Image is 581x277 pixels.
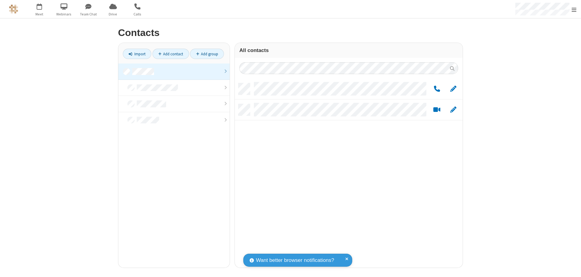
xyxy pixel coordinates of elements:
button: Edit [447,85,459,93]
div: grid [235,79,463,268]
span: Meet [28,11,51,17]
h3: All contacts [239,47,458,53]
h2: Contacts [118,28,463,38]
a: Import [123,49,151,59]
span: Team Chat [77,11,100,17]
button: Edit [447,106,459,114]
img: QA Selenium DO NOT DELETE OR CHANGE [9,5,18,14]
span: Drive [102,11,124,17]
iframe: Chat [566,261,576,273]
button: Call by phone [431,85,443,93]
span: Calls [126,11,149,17]
span: Webinars [53,11,75,17]
a: Add group [190,49,224,59]
a: Add contact [153,49,189,59]
span: Want better browser notifications? [256,256,334,264]
button: Start a video meeting [431,106,443,114]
